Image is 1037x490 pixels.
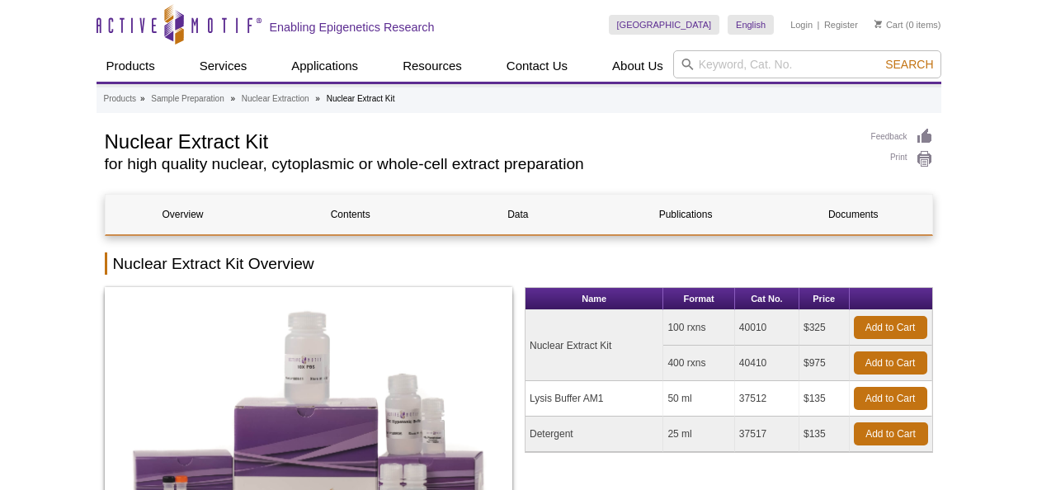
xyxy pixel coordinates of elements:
[735,346,799,381] td: 40410
[104,92,136,106] a: Products
[497,50,577,82] a: Contact Us
[151,92,224,106] a: Sample Preparation
[609,15,720,35] a: [GEOGRAPHIC_DATA]
[735,310,799,346] td: 40010
[735,288,799,310] th: Cat No.
[775,195,931,234] a: Documents
[799,346,850,381] td: $975
[105,157,855,172] h2: for high quality nuclear, cytoplasmic or whole-cell extract preparation
[190,50,257,82] a: Services
[874,20,882,28] img: Your Cart
[673,50,941,78] input: Keyword, Cat. No.
[871,150,933,168] a: Print
[854,387,927,410] a: Add to Cart
[663,288,734,310] th: Format
[393,50,472,82] a: Resources
[140,94,145,103] li: »
[327,94,395,103] li: Nuclear Extract Kit
[230,94,235,103] li: »
[790,19,813,31] a: Login
[105,128,855,153] h1: Nuclear Extract Kit
[663,310,734,346] td: 100 rxns
[854,316,927,339] a: Add to Cart
[663,346,734,381] td: 400 rxns
[799,310,850,346] td: $325
[871,128,933,146] a: Feedback
[874,19,903,31] a: Cart
[880,57,938,72] button: Search
[608,195,763,234] a: Publications
[315,94,320,103] li: »
[270,20,435,35] h2: Enabling Epigenetics Research
[273,195,428,234] a: Contents
[728,15,774,35] a: English
[526,310,663,381] td: Nuclear Extract Kit
[526,288,663,310] th: Name
[281,50,368,82] a: Applications
[106,195,261,234] a: Overview
[824,19,858,31] a: Register
[799,288,850,310] th: Price
[526,417,663,452] td: Detergent
[885,58,933,71] span: Search
[526,381,663,417] td: Lysis Buffer AM1
[97,50,165,82] a: Products
[874,15,941,35] li: (0 items)
[854,422,928,445] a: Add to Cart
[818,15,820,35] li: |
[799,417,850,452] td: $135
[663,381,734,417] td: 50 ml
[105,252,933,275] h2: Nuclear Extract Kit Overview
[735,417,799,452] td: 37517
[441,195,596,234] a: Data
[663,417,734,452] td: 25 ml
[242,92,309,106] a: Nuclear Extraction
[799,381,850,417] td: $135
[854,351,927,375] a: Add to Cart
[735,381,799,417] td: 37512
[602,50,673,82] a: About Us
